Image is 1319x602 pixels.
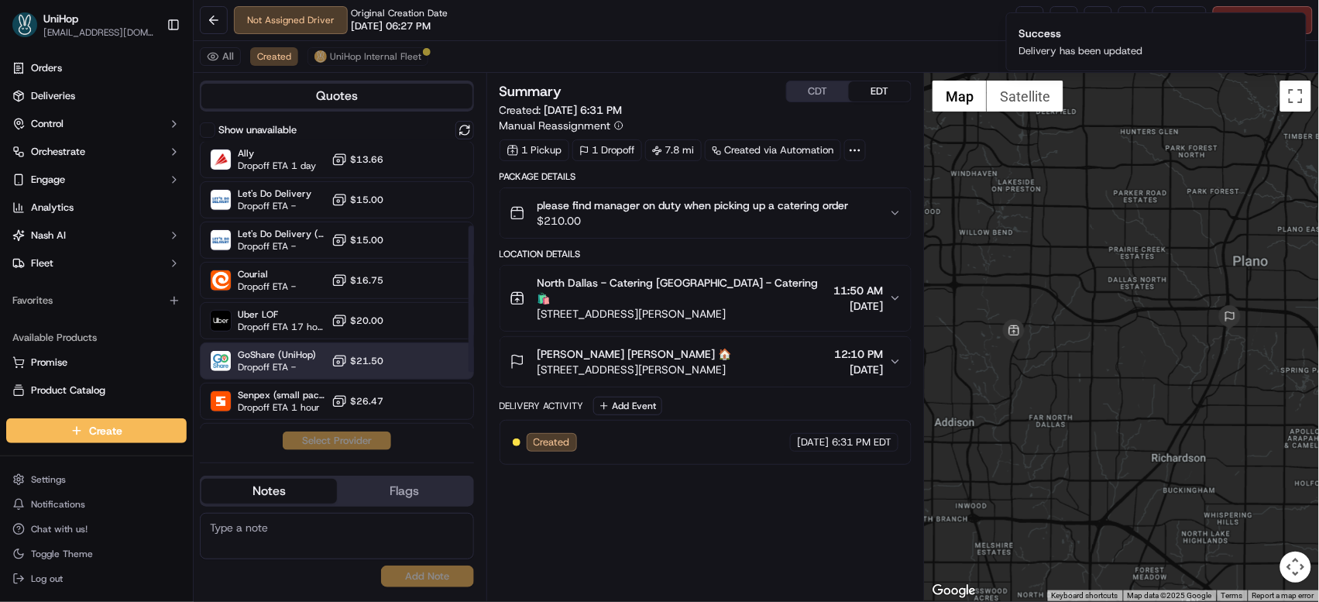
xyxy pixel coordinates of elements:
button: Engage [6,167,187,192]
a: Promise [12,356,180,370]
button: EDT [849,81,911,101]
button: Manual Reassignment [500,118,623,133]
div: Delivery Activity [500,400,584,412]
button: Created [250,47,298,66]
span: Created [534,435,570,449]
button: Show street map [933,81,987,112]
button: $13.66 [331,152,383,167]
button: [EMAIL_ADDRESS][DOMAIN_NAME] [43,26,154,39]
span: $20.00 [350,315,383,327]
button: Log out [6,568,187,590]
span: Let's Do Delivery [238,187,311,200]
a: Powered byPylon [109,262,187,274]
span: Nash AI [31,229,66,243]
div: 💻 [131,226,143,239]
button: [PERSON_NAME] [PERSON_NAME] 🏠[STREET_ADDRESS][PERSON_NAME]12:10 PM[DATE] [500,337,912,387]
button: Create [6,418,187,443]
span: Created [257,50,291,63]
span: Pylon [154,263,187,274]
a: 📗Knowledge Base [9,218,125,246]
span: [STREET_ADDRESS][PERSON_NAME] [538,362,732,377]
span: North Dallas - Catering [GEOGRAPHIC_DATA] - Catering 🛍️ [538,275,828,306]
button: UniHopUniHop[EMAIL_ADDRESS][DOMAIN_NAME] [6,6,160,43]
span: [DATE] [833,298,883,314]
button: Start new chat [263,153,282,171]
img: Uber LOF [211,311,231,331]
span: Knowledge Base [31,225,119,240]
button: Orchestrate [6,139,187,164]
img: Courial [211,270,231,291]
button: Flags [337,479,472,504]
span: Orchestrate [31,145,85,159]
span: Dropoff ETA - [238,280,296,293]
span: Control [31,117,64,131]
a: Terms (opens in new tab) [1221,591,1243,600]
span: $210.00 [538,213,849,229]
span: Fleet [31,256,53,270]
span: $21.50 [350,355,383,367]
span: Create [89,423,122,439]
span: 6:31 PM EDT [832,435,891,449]
span: Map data ©2025 Google [1128,591,1212,600]
img: Senpex (small package) [211,391,231,411]
span: Deliveries [31,89,75,103]
input: Got a question? Start typing here... [40,100,279,116]
span: [DATE] [834,362,883,377]
button: Show satellite imagery [987,81,1063,112]
div: Package Details [500,170,912,183]
button: Chat with us! [6,518,187,540]
button: UniHop [43,11,78,26]
span: Dropoff ETA - [238,240,325,253]
span: Promise [31,356,67,370]
span: $26.47 [350,395,383,408]
img: unihop_logo.png [314,50,327,63]
span: $15.00 [350,234,383,246]
a: Product Catalog [12,384,180,397]
div: 1 Dropoff [572,139,642,161]
div: 📗 [15,226,28,239]
button: Control [6,112,187,136]
button: Map camera controls [1280,552,1311,583]
label: Show unavailable [218,123,297,137]
span: Dropoff ETA 1 day [238,160,316,172]
button: Notes [201,479,337,504]
button: $15.00 [331,232,383,248]
button: Promise [6,350,187,375]
span: UniHop Internal Fleet [330,50,421,63]
img: Google [929,581,980,601]
span: Dropoff ETA - [238,200,311,212]
a: Analytics [6,195,187,220]
span: Courial [238,268,296,280]
span: Senpex (small package) [238,389,325,401]
img: UniHop [12,12,37,37]
span: GoShare (UniHop) [238,349,316,361]
span: please find manager on duty when picking up a catering order [538,198,849,213]
div: Delivery has been updated [1019,44,1143,58]
span: $15.00 [350,194,383,206]
button: $15.00 [331,192,383,208]
img: GoShare (UniHop) [211,351,231,371]
button: Fleet [6,251,187,276]
span: Toggle Theme [31,548,93,560]
button: $26.47 [331,394,383,409]
span: 12:10 PM [834,346,883,362]
span: Manual Reassignment [500,118,611,133]
button: North Dallas - Catering [GEOGRAPHIC_DATA] - Catering 🛍️[STREET_ADDRESS][PERSON_NAME]11:50 AM[DATE] [500,266,912,331]
span: Log out [31,573,63,585]
p: Welcome 👋 [15,62,282,87]
button: Notifications [6,494,187,515]
span: Analytics [31,201,74,215]
span: API Documentation [146,225,249,240]
div: Favorites [6,288,187,313]
span: Dropoff ETA 1 hour [238,401,325,414]
button: Keyboard shortcuts [1052,590,1118,601]
a: Created via Automation [705,139,841,161]
div: 7.8 mi [645,139,702,161]
div: We're available if you need us! [53,163,196,176]
button: UniHop Internal Fleet [307,47,428,66]
div: Available Products [6,325,187,350]
button: Product Catalog [6,378,187,403]
button: All [200,47,241,66]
